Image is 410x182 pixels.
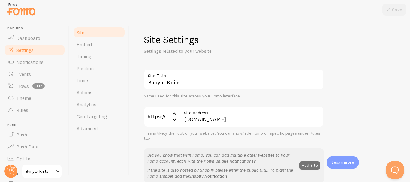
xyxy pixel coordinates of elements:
div: Name used for this site across your Fomo interface [144,94,324,99]
span: Actions [77,89,92,95]
a: Timing [73,50,125,62]
a: Shopify Notification [189,173,227,179]
a: Push [4,129,65,141]
a: Settings [4,44,65,56]
a: Opt-In [4,153,65,165]
a: Position [73,62,125,74]
a: Embed [73,38,125,50]
span: Theme [16,95,31,101]
a: Theme [4,92,65,104]
div: This is likely the root of your website. You can show/hide Fomo on specific pages under Rules tab [144,131,324,141]
p: Settings related to your website [144,48,288,55]
a: Notifications [4,56,65,68]
a: Limits [73,74,125,86]
span: Advanced [77,125,98,131]
a: Site [73,26,125,38]
p: Did you know that with Fomo, you can add multiple other websites to your Fomo account, each with ... [147,152,296,164]
input: myhonestcompany.com [180,106,324,127]
span: Flows [16,83,29,89]
img: fomo-relay-logo-orange.svg [6,1,36,17]
span: Analytics [77,101,96,107]
span: Notifications [16,59,44,65]
span: Dashboard [16,35,40,41]
span: Site [77,29,84,35]
span: Events [16,71,31,77]
a: Analytics [73,98,125,110]
span: Limits [77,77,89,83]
a: Dashboard [4,32,65,44]
p: If the site is also hosted by Shopify please enter the public URL. To plant the Fomo snippet add the [147,167,296,179]
div: Learn more [327,156,359,169]
label: Site Title [144,69,324,79]
span: Geo Targeting [77,113,107,119]
a: Flows beta [4,80,65,92]
div: https:// [144,106,180,127]
a: Actions [73,86,125,98]
h1: Site Settings [144,34,324,46]
span: Position [77,65,94,71]
span: Timing [77,53,91,59]
span: beta [32,83,45,89]
span: Push Data [16,144,39,150]
a: Events [4,68,65,80]
a: Rules [4,104,65,116]
span: Push [7,123,65,127]
span: Opt-In [16,156,30,162]
span: Rules [16,107,28,113]
a: Push Data [4,141,65,153]
span: Pop-ups [7,26,65,30]
label: Site Address [180,106,324,116]
span: Push [16,132,27,138]
span: Settings [16,47,34,53]
a: Geo Targeting [73,110,125,122]
span: Embed [77,41,92,47]
button: Add Site [299,161,320,170]
a: Advanced [73,122,125,134]
span: Bunyar Knits [26,168,54,175]
iframe: Help Scout Beacon - Open [386,161,404,179]
a: Bunyar Knits [22,164,62,178]
p: Learn more [331,160,354,165]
